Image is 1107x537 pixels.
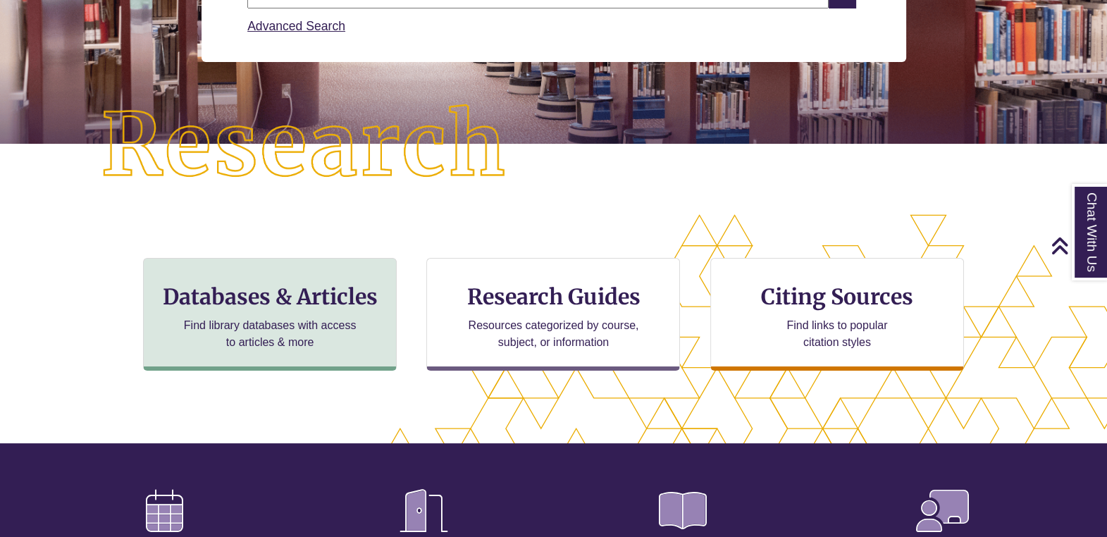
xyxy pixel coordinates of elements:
a: Databases & Articles Find library databases with access to articles & more [143,258,397,371]
h3: Databases & Articles [155,283,385,310]
a: Research Guides Resources categorized by course, subject, or information [426,258,680,371]
a: Citing Sources Find links to popular citation styles [710,258,964,371]
p: Find library databases with access to articles & more [178,317,362,351]
img: Research [56,59,554,233]
h3: Citing Sources [751,283,923,310]
p: Resources categorized by course, subject, or information [462,317,645,351]
p: Find links to popular citation styles [768,317,905,351]
h3: Research Guides [438,283,668,310]
a: Back to Top [1051,236,1103,255]
a: Advanced Search [247,19,345,33]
